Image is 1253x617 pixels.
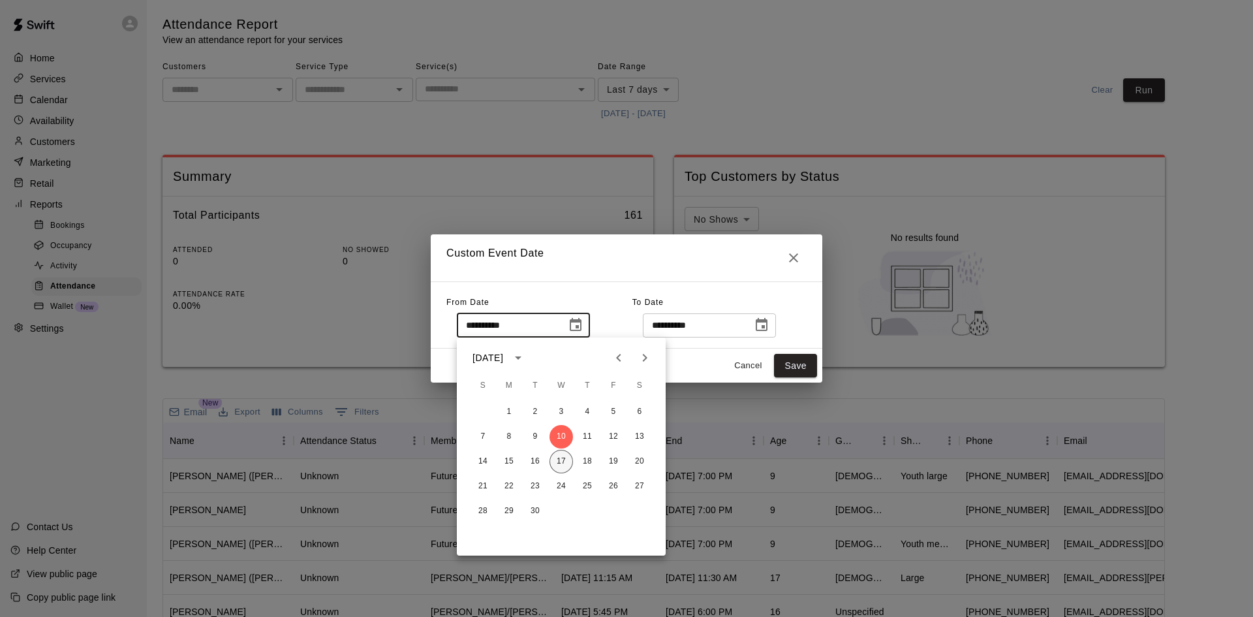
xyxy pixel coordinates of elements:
button: Previous month [606,345,632,371]
button: 16 [523,450,547,473]
span: Friday [602,373,625,399]
button: Save [774,354,817,378]
button: 8 [497,425,521,449]
button: 2 [523,400,547,424]
button: 25 [576,475,599,498]
button: 3 [549,400,573,424]
button: 19 [602,450,625,473]
span: To Date [632,298,664,307]
button: calendar view is open, switch to year view [507,347,529,369]
button: 10 [549,425,573,449]
button: 12 [602,425,625,449]
button: 22 [497,475,521,498]
h2: Custom Event Date [431,234,822,281]
button: 28 [471,499,495,523]
button: 17 [549,450,573,473]
button: 24 [549,475,573,498]
button: 9 [523,425,547,449]
button: 26 [602,475,625,498]
button: 7 [471,425,495,449]
span: From Date [446,298,489,307]
span: Saturday [628,373,651,399]
button: Choose date, selected date is Sep 17, 2025 [749,312,775,338]
button: 20 [628,450,651,473]
button: 29 [497,499,521,523]
button: 15 [497,450,521,473]
button: 21 [471,475,495,498]
span: Wednesday [549,373,573,399]
span: Tuesday [523,373,547,399]
button: 11 [576,425,599,449]
button: 30 [523,499,547,523]
button: 27 [628,475,651,498]
button: Close [781,245,807,271]
span: Sunday [471,373,495,399]
span: Monday [497,373,521,399]
button: 14 [471,450,495,473]
button: 23 [523,475,547,498]
button: Cancel [727,356,769,376]
button: 6 [628,400,651,424]
button: 4 [576,400,599,424]
div: [DATE] [472,351,503,365]
button: Choose date, selected date is Sep 10, 2025 [563,312,589,338]
span: Thursday [576,373,599,399]
button: 5 [602,400,625,424]
button: 18 [576,450,599,473]
button: 1 [497,400,521,424]
button: 13 [628,425,651,449]
button: Next month [632,345,658,371]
